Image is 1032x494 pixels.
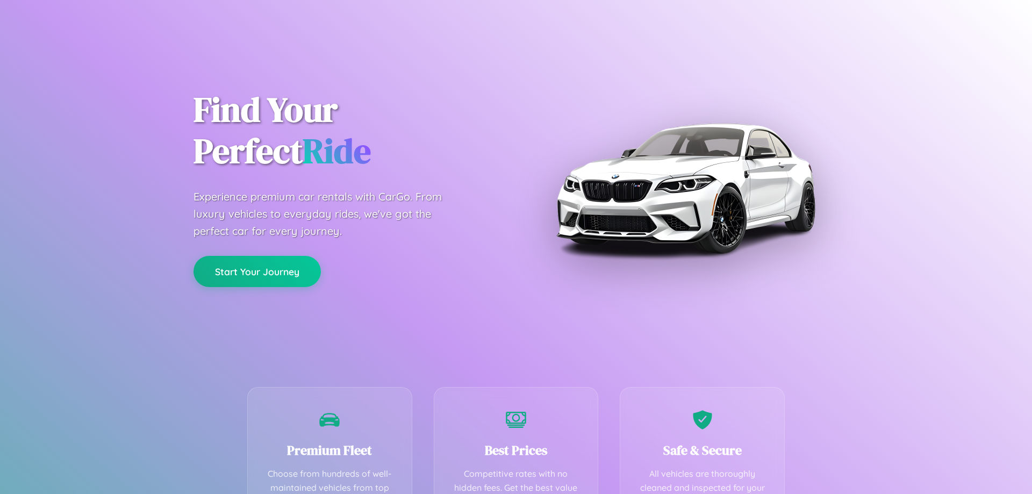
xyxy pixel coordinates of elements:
[193,89,500,172] h1: Find Your Perfect
[551,54,820,323] img: Premium BMW car rental vehicle
[450,441,582,459] h3: Best Prices
[193,256,321,287] button: Start Your Journey
[303,127,371,174] span: Ride
[193,188,462,240] p: Experience premium car rentals with CarGo. From luxury vehicles to everyday rides, we've got the ...
[264,441,396,459] h3: Premium Fleet
[636,441,768,459] h3: Safe & Secure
